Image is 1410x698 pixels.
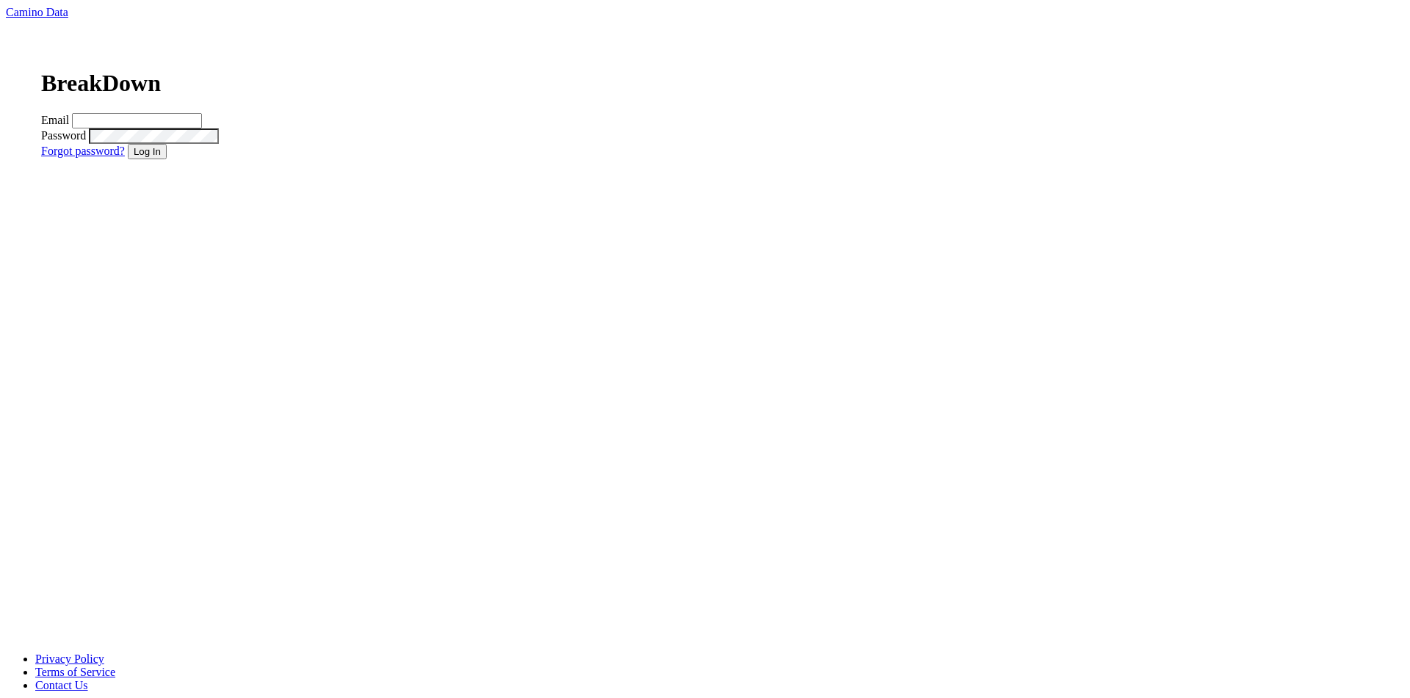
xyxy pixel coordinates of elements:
label: Password [41,129,86,142]
h1: BreakDown [41,70,482,97]
label: Email [41,114,69,126]
a: Forgot password? [41,145,125,157]
a: Camino Data [6,6,68,18]
a: Privacy Policy [35,652,104,665]
a: Terms of Service [35,666,115,678]
button: Log In [128,144,167,159]
a: Contact Us [35,679,88,691]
